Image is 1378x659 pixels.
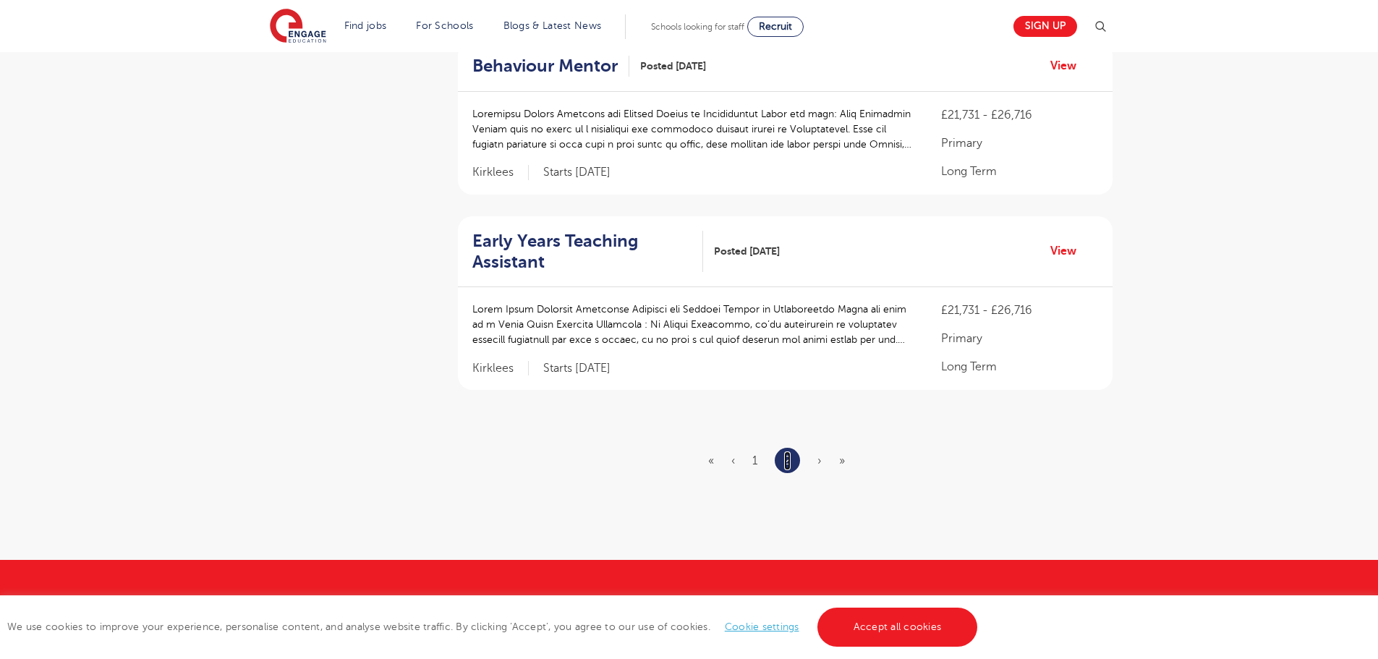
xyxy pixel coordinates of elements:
span: Kirklees [472,361,529,376]
span: Schools looking for staff [651,22,744,32]
p: Starts [DATE] [543,165,611,180]
p: Long Term [941,163,1097,180]
span: Recruit [759,21,792,32]
a: Early Years Teaching Assistant [472,231,704,273]
h2: Behaviour Mentor [472,56,618,77]
a: 1 [752,454,757,467]
a: Behaviour Mentor [472,56,629,77]
a: Find jobs [344,20,387,31]
p: Primary [941,330,1097,347]
a: View [1050,56,1087,75]
img: Engage Education [270,9,326,45]
h2: Early Years Teaching Assistant [472,231,692,273]
p: £21,731 - £26,716 [941,302,1097,319]
a: For Schools [416,20,473,31]
span: » [839,454,845,467]
a: View [1050,242,1087,260]
p: Starts [DATE] [543,361,611,376]
p: Loremipsu Dolors Ametcons adi Elitsed Doeius te Incididuntut Labor etd magn: Aliq Enimadmin Venia... [472,106,913,152]
span: › [817,454,822,467]
span: Kirklees [472,165,529,180]
p: Lorem Ipsum Dolorsit Ametconse Adipisci eli Seddoei Tempor in Utlaboreetdo Magna ali enim ad m Ve... [472,302,913,347]
a: 2 [784,451,791,470]
a: Blogs & Latest News [503,20,602,31]
p: Long Term [941,358,1097,375]
a: Accept all cookies [817,608,978,647]
span: Posted [DATE] [714,244,780,259]
a: Cookie settings [725,621,799,632]
a: Previous [731,454,735,467]
a: Recruit [747,17,804,37]
p: Primary [941,135,1097,152]
span: We use cookies to improve your experience, personalise content, and analyse website traffic. By c... [7,621,981,632]
a: First [708,454,714,467]
p: £21,731 - £26,716 [941,106,1097,124]
a: Sign up [1013,16,1077,37]
span: Posted [DATE] [640,59,706,74]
